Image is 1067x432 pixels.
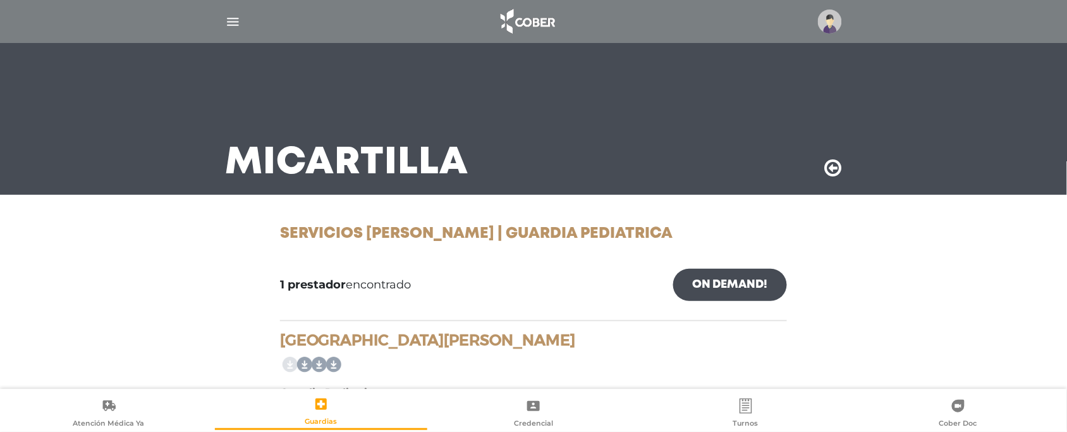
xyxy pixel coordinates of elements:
[73,419,145,430] span: Atención Médica Ya
[225,147,468,180] h3: Mi Cartilla
[3,398,215,430] a: Atención Médica Ya
[215,396,427,430] a: Guardias
[225,14,241,30] img: Cober_menu-lines-white.svg
[640,398,852,430] a: Turnos
[673,269,787,301] a: On Demand!
[280,278,346,292] b: 1 prestador
[733,419,759,430] span: Turnos
[280,225,787,244] h1: Servicios [PERSON_NAME] | Guardia Pediatrica
[818,9,842,34] img: profile-placeholder.svg
[514,419,553,430] span: Credencial
[280,276,411,293] span: encontrado
[280,386,379,398] b: Guardia Pediatrica
[939,419,977,430] span: Cober Doc
[494,6,560,37] img: logo_cober_home-white.png
[852,398,1064,430] a: Cober Doc
[427,398,640,430] a: Credencial
[280,331,787,350] h4: [GEOGRAPHIC_DATA][PERSON_NAME]
[305,417,338,428] span: Guardias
